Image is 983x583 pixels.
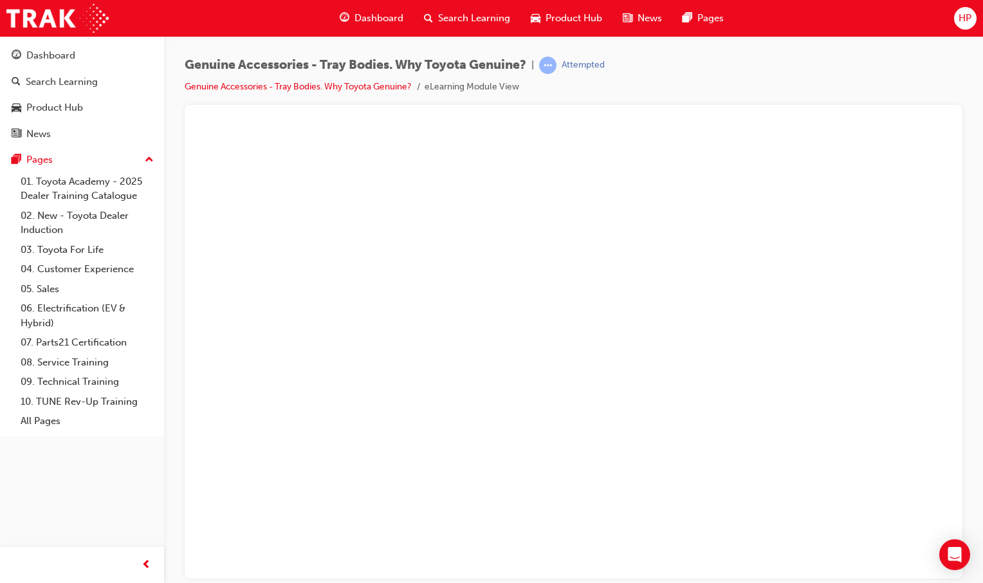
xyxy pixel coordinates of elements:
[26,100,83,115] div: Product Hub
[15,333,159,353] a: 07. Parts21 Certification
[12,154,21,166] span: pages-icon
[697,11,724,26] span: Pages
[5,44,159,68] a: Dashboard
[15,206,159,240] a: 02. New - Toyota Dealer Induction
[672,5,734,32] a: pages-iconPages
[15,279,159,299] a: 05. Sales
[939,539,970,570] div: Open Intercom Messenger
[15,372,159,392] a: 09. Technical Training
[546,11,602,26] span: Product Hub
[425,80,519,95] li: eLearning Module View
[329,5,414,32] a: guage-iconDashboard
[26,153,53,167] div: Pages
[12,129,21,140] span: news-icon
[5,148,159,172] button: Pages
[6,4,109,33] img: Trak
[954,7,977,30] button: HP
[12,77,21,88] span: search-icon
[145,152,154,169] span: up-icon
[15,411,159,431] a: All Pages
[15,259,159,279] a: 04. Customer Experience
[26,127,51,142] div: News
[5,122,159,146] a: News
[414,5,520,32] a: search-iconSearch Learning
[15,172,159,206] a: 01. Toyota Academy - 2025 Dealer Training Catalogue
[12,102,21,114] span: car-icon
[959,11,971,26] span: HP
[5,41,159,148] button: DashboardSearch LearningProduct HubNews
[15,240,159,260] a: 03. Toyota For Life
[15,353,159,373] a: 08. Service Training
[142,557,151,573] span: prev-icon
[438,11,510,26] span: Search Learning
[531,58,534,73] span: |
[12,50,21,62] span: guage-icon
[5,70,159,94] a: Search Learning
[562,59,605,71] div: Attempted
[683,10,692,26] span: pages-icon
[539,57,556,74] span: learningRecordVerb_ATTEMPT-icon
[26,48,75,63] div: Dashboard
[5,96,159,120] a: Product Hub
[340,10,349,26] span: guage-icon
[612,5,672,32] a: news-iconNews
[15,299,159,333] a: 06. Electrification (EV & Hybrid)
[185,58,526,73] span: Genuine Accessories - Tray Bodies. Why Toyota Genuine?
[15,392,159,412] a: 10. TUNE Rev-Up Training
[424,10,433,26] span: search-icon
[623,10,632,26] span: news-icon
[354,11,403,26] span: Dashboard
[26,75,98,89] div: Search Learning
[520,5,612,32] a: car-iconProduct Hub
[185,81,412,92] a: Genuine Accessories - Tray Bodies. Why Toyota Genuine?
[638,11,662,26] span: News
[531,10,540,26] span: car-icon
